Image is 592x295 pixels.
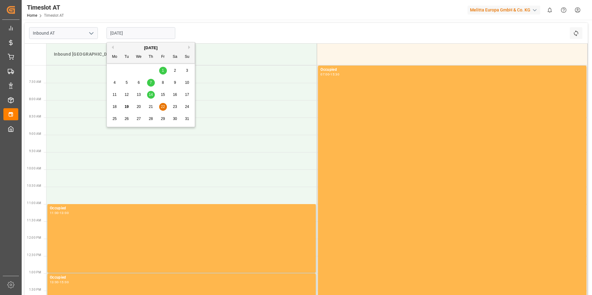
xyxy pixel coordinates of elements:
[185,92,189,97] span: 17
[50,205,313,212] div: Occupied
[468,6,540,15] div: Melitta Europa GmbH & Co. KG
[161,92,165,97] span: 15
[159,115,167,123] div: Choose Friday, August 29th, 2025
[123,79,131,87] div: Choose Tuesday, August 5th, 2025
[135,53,143,61] div: We
[27,3,64,12] div: Timeslot AT
[60,281,69,284] div: 15:00
[320,73,329,76] div: 07:00
[183,103,191,111] div: Choose Sunday, August 24th, 2025
[468,4,543,16] button: Melitta Europa GmbH & Co. KG
[27,184,41,187] span: 10:30 AM
[27,236,41,239] span: 12:00 PM
[29,27,98,39] input: Type to search/select
[147,103,155,111] div: Choose Thursday, August 21st, 2025
[171,53,179,61] div: Sa
[137,117,141,121] span: 27
[112,105,116,109] span: 18
[329,73,330,76] div: -
[29,271,41,274] span: 1:00 PM
[29,288,41,291] span: 1:30 PM
[29,97,41,101] span: 8:00 AM
[188,45,192,49] button: Next Month
[29,149,41,153] span: 9:30 AM
[174,80,176,85] span: 9
[123,91,131,99] div: Choose Tuesday, August 12th, 2025
[186,68,188,73] span: 3
[147,91,155,99] div: Choose Thursday, August 14th, 2025
[135,91,143,99] div: Choose Wednesday, August 13th, 2025
[173,105,177,109] span: 23
[109,65,193,125] div: month 2025-08
[159,79,167,87] div: Choose Friday, August 8th, 2025
[557,3,571,17] button: Help Center
[543,3,557,17] button: show 0 new notifications
[183,53,191,61] div: Su
[174,68,176,73] span: 2
[183,67,191,75] div: Choose Sunday, August 3rd, 2025
[149,92,153,97] span: 14
[29,115,41,118] span: 8:30 AM
[51,49,312,60] div: Inbound [GEOGRAPHIC_DATA]
[59,212,60,214] div: -
[124,117,128,121] span: 26
[60,212,69,214] div: 13:00
[183,79,191,87] div: Choose Sunday, August 10th, 2025
[171,103,179,111] div: Choose Saturday, August 23rd, 2025
[50,212,59,214] div: 11:00
[149,117,153,121] span: 28
[123,103,131,111] div: Choose Tuesday, August 19th, 2025
[107,45,195,51] div: [DATE]
[185,80,189,85] span: 10
[135,79,143,87] div: Choose Wednesday, August 6th, 2025
[50,281,59,284] div: 13:00
[50,275,313,281] div: Occupied
[147,115,155,123] div: Choose Thursday, August 28th, 2025
[123,115,131,123] div: Choose Tuesday, August 26th, 2025
[171,91,179,99] div: Choose Saturday, August 16th, 2025
[159,91,167,99] div: Choose Friday, August 15th, 2025
[27,219,41,222] span: 11:30 AM
[123,53,131,61] div: Tu
[111,91,119,99] div: Choose Monday, August 11th, 2025
[86,28,96,38] button: open menu
[161,105,165,109] span: 22
[107,27,175,39] input: DD-MM-YYYY
[27,13,37,18] a: Home
[161,117,165,121] span: 29
[27,201,41,205] span: 11:00 AM
[27,167,41,170] span: 10:00 AM
[183,91,191,99] div: Choose Sunday, August 17th, 2025
[137,105,141,109] span: 20
[159,53,167,61] div: Fr
[111,53,119,61] div: Mo
[112,92,116,97] span: 11
[173,92,177,97] span: 16
[111,103,119,111] div: Choose Monday, August 18th, 2025
[137,92,141,97] span: 13
[330,73,339,76] div: 15:30
[159,103,167,111] div: Choose Friday, August 22nd, 2025
[147,79,155,87] div: Choose Thursday, August 7th, 2025
[29,132,41,135] span: 9:00 AM
[162,80,164,85] span: 8
[112,117,116,121] span: 25
[183,115,191,123] div: Choose Sunday, August 31st, 2025
[124,105,128,109] span: 19
[162,68,164,73] span: 1
[173,117,177,121] span: 30
[110,45,114,49] button: Previous Month
[135,103,143,111] div: Choose Wednesday, August 20th, 2025
[147,53,155,61] div: Th
[111,115,119,123] div: Choose Monday, August 25th, 2025
[171,115,179,123] div: Choose Saturday, August 30th, 2025
[59,281,60,284] div: -
[185,105,189,109] span: 24
[171,67,179,75] div: Choose Saturday, August 2nd, 2025
[135,115,143,123] div: Choose Wednesday, August 27th, 2025
[171,79,179,87] div: Choose Saturday, August 9th, 2025
[126,80,128,85] span: 5
[149,105,153,109] span: 21
[185,117,189,121] span: 31
[138,80,140,85] span: 6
